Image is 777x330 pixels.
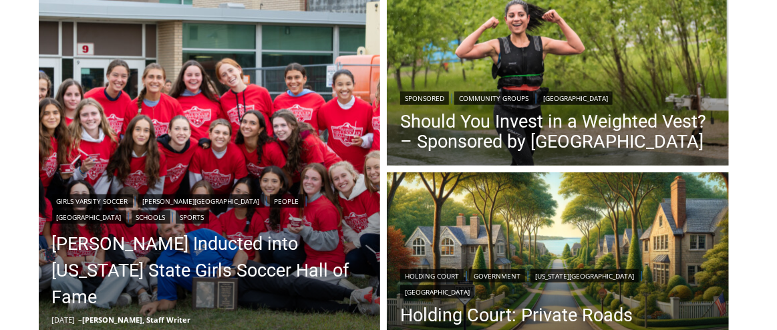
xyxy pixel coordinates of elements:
a: Sports [176,210,209,224]
a: [US_STATE][GEOGRAPHIC_DATA] [530,269,639,283]
span: – [79,315,83,325]
a: Sponsored [400,92,449,105]
a: [PERSON_NAME] Inducted into [US_STATE] State Girls Soccer Hall of Fame [52,230,367,311]
a: [PERSON_NAME], Staff Writer [83,315,191,325]
a: Intern @ [DOMAIN_NAME] [321,130,647,166]
a: [PERSON_NAME][GEOGRAPHIC_DATA] [138,194,265,208]
a: Open Tues. - Sun. [PHONE_NUMBER] [1,134,134,166]
a: Holding Court [400,269,464,283]
a: Girls Varsity Soccer [52,194,133,208]
div: "the precise, almost orchestrated movements of cutting and assembling sushi and [PERSON_NAME] mak... [138,84,196,160]
a: [GEOGRAPHIC_DATA] [400,285,474,299]
div: | | | [400,267,716,299]
span: Intern @ [DOMAIN_NAME] [349,133,619,163]
a: Government [469,269,525,283]
a: Schools [132,210,170,224]
div: | | | | | [52,192,367,224]
a: [GEOGRAPHIC_DATA] [538,92,613,105]
a: Should You Invest in a Weighted Vest? – Sponsored by [GEOGRAPHIC_DATA] [400,112,716,152]
a: People [270,194,304,208]
div: "[PERSON_NAME] and I covered the [DATE] Parade, which was a really eye opening experience as I ha... [337,1,631,130]
a: [GEOGRAPHIC_DATA] [52,210,126,224]
a: Community Groups [454,92,533,105]
time: [DATE] [52,315,75,325]
div: | | [400,89,716,105]
span: Open Tues. - Sun. [PHONE_NUMBER] [4,138,131,188]
a: Holding Court: Private Roads [400,305,716,325]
